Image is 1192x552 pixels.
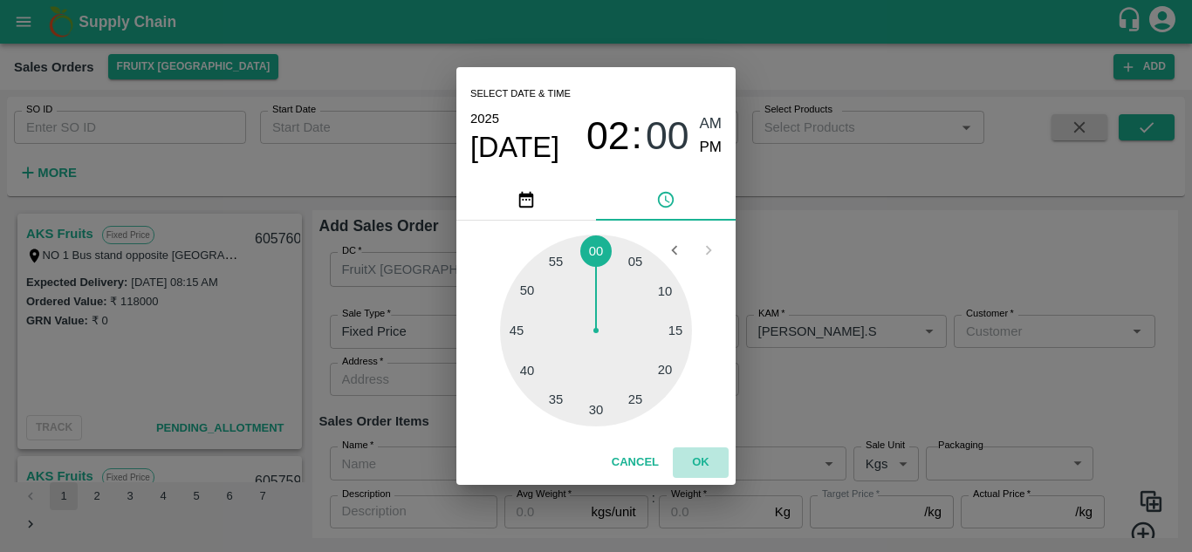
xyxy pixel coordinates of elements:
[470,107,499,130] button: 2025
[586,112,630,159] button: 02
[700,136,723,160] button: PM
[605,447,666,478] button: Cancel
[646,112,689,159] button: 00
[632,112,642,159] span: :
[673,447,729,478] button: OK
[658,234,691,267] button: Open previous view
[596,179,736,221] button: pick time
[456,179,596,221] button: pick date
[470,130,559,165] button: [DATE]
[700,112,723,136] button: AM
[470,81,571,107] span: Select date & time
